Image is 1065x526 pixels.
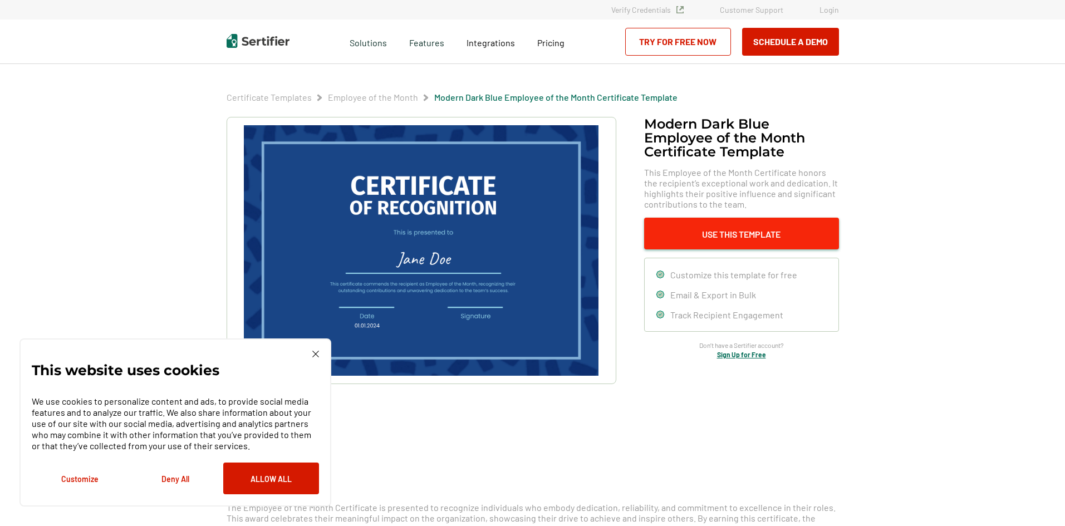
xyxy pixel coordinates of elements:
[720,5,783,14] a: Customer Support
[32,396,319,451] p: We use cookies to personalize content and ads, to provide social media features and to analyze ou...
[644,218,839,249] button: Use This Template
[537,35,565,48] a: Pricing
[467,37,515,48] span: Integrations
[32,463,127,494] button: Customize
[742,28,839,56] button: Schedule a Demo
[670,269,797,280] span: Customize this template for free
[227,92,312,103] span: Certificate Templates
[328,92,418,102] a: Employee of the Month
[409,35,444,48] span: Features
[644,117,839,159] h1: Modern Dark Blue Employee of the Month Certificate Template
[434,92,678,103] span: Modern Dark Blue Employee of the Month Certificate Template
[127,463,223,494] button: Deny All
[819,5,839,14] a: Login
[670,309,783,320] span: Track Recipient Engagement
[223,463,319,494] button: Allow All
[717,351,766,358] a: Sign Up for Free
[676,6,684,13] img: Verified
[312,351,319,357] img: Cookie Popup Close
[537,37,565,48] span: Pricing
[434,92,678,102] a: Modern Dark Blue Employee of the Month Certificate Template
[670,289,756,300] span: Email & Export in Bulk
[611,5,684,14] a: Verify Credentials
[32,365,219,376] p: This website uses cookies
[350,35,387,48] span: Solutions
[467,35,515,48] a: Integrations
[699,340,784,351] span: Don’t have a Sertifier account?
[227,34,289,48] img: Sertifier | Digital Credentialing Platform
[227,92,312,102] a: Certificate Templates
[625,28,731,56] a: Try for Free Now
[227,92,678,103] div: Breadcrumb
[244,125,598,376] img: Modern Dark Blue Employee of the Month Certificate Template
[644,167,839,209] span: This Employee of the Month Certificate honors the recipient’s exceptional work and dedication. It...
[328,92,418,103] span: Employee of the Month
